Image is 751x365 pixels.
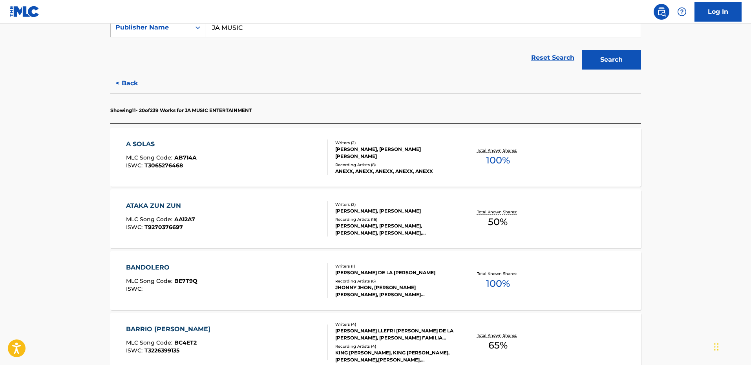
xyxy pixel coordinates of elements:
[582,50,641,70] button: Search
[126,263,197,272] div: BANDOLERO
[115,23,186,32] div: Publisher Name
[126,154,174,161] span: MLC Song Code :
[126,277,174,284] span: MLC Song Code :
[335,207,454,215] div: [PERSON_NAME], [PERSON_NAME]
[335,284,454,298] div: JHONNY JHON, [PERSON_NAME] [PERSON_NAME], [PERSON_NAME] [PERSON_NAME], [PERSON_NAME] [PERSON_NAME...
[486,153,510,167] span: 100 %
[126,325,214,334] div: BARRIO [PERSON_NAME]
[9,6,40,17] img: MLC Logo
[657,7,666,17] img: search
[335,278,454,284] div: Recording Artists ( 6 )
[110,73,157,93] button: < Back
[477,209,519,215] p: Total Known Shares:
[486,277,510,291] span: 100 %
[126,285,144,292] span: ISWC :
[110,189,641,248] a: ATAKA ZUN ZUNMLC Song Code:AA12A7ISWC:T9270376697Writers (2)[PERSON_NAME], [PERSON_NAME]Recording...
[110,251,641,310] a: BANDOLEROMLC Song Code:BE7T9QISWC:Writers (1)[PERSON_NAME] DE LA [PERSON_NAME]Recording Artists (...
[488,215,508,229] span: 50 %
[335,168,454,175] div: ANEXX, ANEXX, ANEXX, ANEXX, ANEXX
[110,128,641,187] a: A SOLASMLC Song Code:AB714AISWC:T3065276468Writers (2)[PERSON_NAME], [PERSON_NAME] [PERSON_NAME]R...
[477,332,519,338] p: Total Known Shares:
[126,339,174,346] span: MLC Song Code :
[694,2,742,22] a: Log In
[714,335,719,359] div: Arrastrar
[126,224,144,231] span: ISWC :
[335,222,454,237] div: [PERSON_NAME], [PERSON_NAME], [PERSON_NAME], [PERSON_NAME], [PERSON_NAME]
[126,201,195,211] div: ATAKA ZUN ZUN
[126,216,174,223] span: MLC Song Code :
[174,154,197,161] span: AB714A
[335,162,454,168] div: Recording Artists ( 8 )
[110,18,641,73] form: Search Form
[712,327,751,365] iframe: Chat Widget
[488,338,508,352] span: 65 %
[674,4,690,20] div: Help
[335,216,454,222] div: Recording Artists ( 16 )
[335,202,454,207] div: Writers ( 2 )
[335,327,454,341] div: [PERSON_NAME] LLEFRI [PERSON_NAME] DE LA [PERSON_NAME], [PERSON_NAME] FAMILIA [PERSON_NAME], [PER...
[174,216,195,223] span: AA12A7
[477,147,519,153] p: Total Known Shares:
[335,263,454,269] div: Writers ( 1 )
[335,269,454,276] div: [PERSON_NAME] DE LA [PERSON_NAME]
[144,224,183,231] span: T9270376697
[174,277,197,284] span: BE7T9Q
[654,4,669,20] a: Public Search
[110,107,252,114] p: Showing 11 - 20 of 239 Works for JA MUSIC ENTERTAINMENT
[677,7,687,17] img: help
[144,347,179,354] span: T3226399135
[335,321,454,327] div: Writers ( 4 )
[335,146,454,160] div: [PERSON_NAME], [PERSON_NAME] [PERSON_NAME]
[712,327,751,365] div: Widget de chat
[126,347,144,354] span: ISWC :
[144,162,183,169] span: T3065276468
[527,49,578,66] a: Reset Search
[335,140,454,146] div: Writers ( 2 )
[477,271,519,277] p: Total Known Shares:
[174,339,197,346] span: BC4ET2
[126,139,197,149] div: A SOLAS
[126,162,144,169] span: ISWC :
[335,349,454,363] div: KING [PERSON_NAME], KING [PERSON_NAME],[PERSON_NAME],[PERSON_NAME], [PERSON_NAME] [PERSON_NAME],[...
[335,343,454,349] div: Recording Artists ( 4 )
